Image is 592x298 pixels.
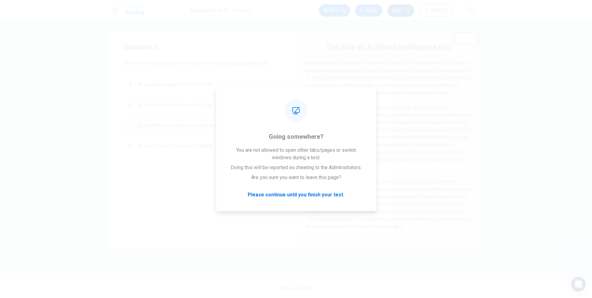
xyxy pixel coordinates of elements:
[123,42,284,52] h4: Question 5
[123,138,284,154] button: DAI is not useful in decision-making.
[125,100,135,110] div: B
[138,142,214,150] span: AI is not useful in decision-making.
[419,4,453,17] button: 00:04:51
[125,121,135,130] div: C
[125,9,144,16] h1: Reading
[319,4,350,17] button: Review
[306,105,470,169] span: Another concern is the ethical implications of AI. As AI systems are increasingly used in decisio...
[571,277,586,292] div: Open Intercom Messenger
[123,97,284,113] button: BAI could create too many new jobs.
[138,81,213,88] span: AI systems cannot learn from data.
[125,5,144,9] span: Level Test
[138,122,232,129] span: AI systems may produce biased outcomes.
[431,8,447,13] span: 00:04:51
[125,80,135,90] div: A
[125,141,135,151] div: D
[306,104,316,114] div: 4
[326,42,451,52] h4: The Rise of Artificial Intelligence (AI)
[306,178,316,188] div: 5
[306,179,469,229] span: In the future, AI will continue to advance, and its role in society will likely expand. While AI ...
[190,7,229,14] h1: Question 5 of 11
[123,59,284,67] span: What is one ethical concern mentioned in the passage regarding AI?
[123,77,284,92] button: AAI systems cannot learn from data.
[355,4,382,17] button: Back
[123,118,284,133] button: CAI systems may produce biased outcomes.
[279,286,313,291] span: © Copyright 2025
[387,4,414,17] button: Next
[138,101,213,109] span: AI could create too many new jobs.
